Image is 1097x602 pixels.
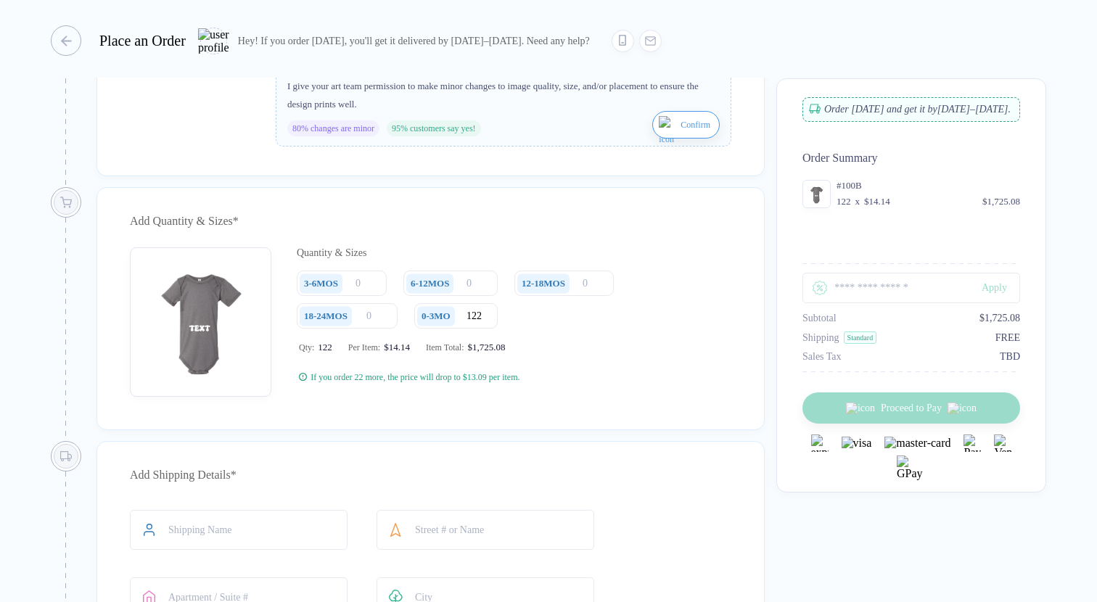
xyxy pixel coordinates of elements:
div: 0-3MO [422,310,451,322]
img: icon [659,116,677,151]
div: #100B [837,180,1020,191]
img: express [811,434,829,452]
span: 122 [314,342,332,353]
div: $14.14 [864,196,890,207]
button: Apply [960,273,1020,303]
img: GPay [897,455,926,485]
div: Add Quantity & Sizes [130,210,731,233]
span: Confirm [681,113,710,136]
div: Place an Order [99,33,186,49]
div: 12-18MOS [522,278,565,289]
div: $1,725.08 [979,313,1020,324]
div: 95% customers say yes! [387,120,481,136]
div: 3-6MOS [304,278,338,289]
div: 80% changes are minor [287,120,379,136]
div: Order [DATE] and get it by [DATE]–[DATE] . [802,97,1020,122]
div: 122 [837,196,851,207]
div: $1,725.08 [982,196,1020,207]
div: 18-24MOS [304,310,348,322]
img: Venmo [994,434,1011,452]
div: 6-12MOS [411,278,449,289]
div: Standard [844,331,877,344]
div: If you order 22 more, the price will drop to $13.09 per item. [311,371,519,383]
img: Paypal [964,434,981,452]
div: Qty: [299,342,332,353]
div: FREE [995,332,1020,344]
div: TBD [1000,351,1020,363]
div: Quantity & Sizes [297,247,731,259]
div: $1,725.08 [464,342,506,353]
img: user profile [198,28,229,54]
div: x [854,196,862,207]
div: Subtotal [802,313,837,324]
div: Apply [982,282,1020,294]
img: 1759483391087dponh_nt_front.png [806,184,827,205]
img: 1759483391087dponh_nt_front.png [137,255,264,382]
div: Hey! If you order [DATE], you'll get it delivered by [DATE]–[DATE]. Need any help? [238,35,590,47]
div: Order Summary [802,152,1020,165]
button: iconConfirm [652,111,720,139]
div: Item Total: [426,342,506,353]
div: Per Item: [348,342,410,353]
div: Sales Tax [802,351,842,363]
img: visa [842,437,872,450]
div: Add Shipping Details [130,463,731,487]
div: Shipping [802,332,839,344]
div: $14.14 [380,342,410,353]
img: master-card [884,437,950,450]
div: I give your art team permission to make minor changes to image quality, size, and/or placement to... [287,77,720,113]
